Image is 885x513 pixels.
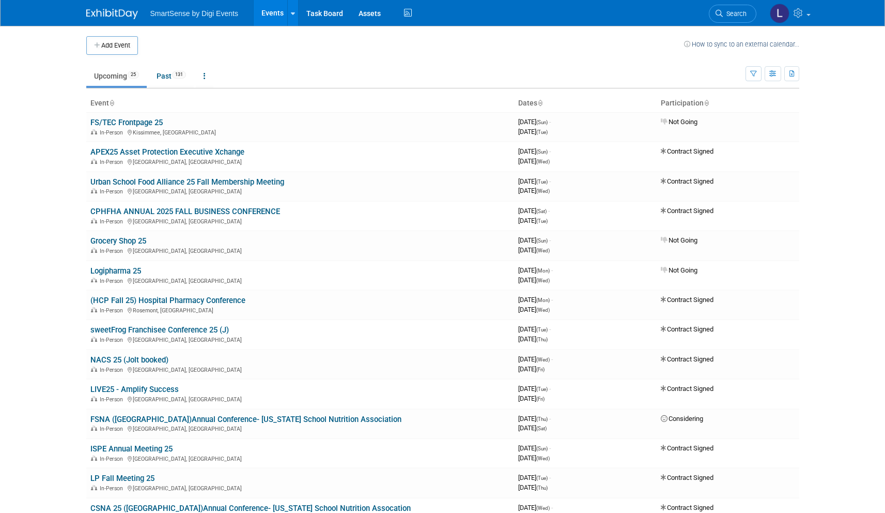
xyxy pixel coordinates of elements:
span: 131 [172,71,186,79]
div: [GEOGRAPHIC_DATA], [GEOGRAPHIC_DATA] [90,395,510,403]
img: In-Person Event [91,426,97,431]
a: Grocery Shop 25 [90,236,146,246]
span: [DATE] [518,444,551,452]
span: - [549,236,551,244]
span: [DATE] [518,157,550,165]
span: [DATE] [518,355,553,363]
th: Event [86,95,514,112]
a: FS/TEC Frontpage 25 [90,118,163,127]
span: (Wed) [536,456,550,461]
img: In-Person Event [91,396,97,401]
img: In-Person Event [91,129,97,134]
span: Contract Signed [661,325,713,333]
span: Contract Signed [661,296,713,304]
span: (Sat) [536,208,547,214]
th: Participation [657,95,799,112]
span: [DATE] [518,236,551,244]
span: - [549,177,551,185]
a: Past131 [149,66,194,86]
span: [DATE] [518,415,551,423]
span: Not Going [661,236,697,244]
span: [DATE] [518,484,548,491]
span: [DATE] [518,365,545,373]
span: [DATE] [518,306,550,313]
img: Leland Jenkins [770,4,789,23]
span: Contract Signed [661,355,713,363]
span: [DATE] [518,474,551,481]
th: Dates [514,95,657,112]
span: - [549,118,551,126]
span: (Sun) [536,149,548,155]
div: Kissimmee, [GEOGRAPHIC_DATA] [90,128,510,136]
span: (Tue) [536,218,548,224]
span: (Tue) [536,327,548,333]
span: (Wed) [536,188,550,194]
span: (Thu) [536,416,548,422]
span: In-Person [100,396,126,403]
div: [GEOGRAPHIC_DATA], [GEOGRAPHIC_DATA] [90,246,510,254]
a: CSNA 25 ([GEOGRAPHIC_DATA])Annual Conference- [US_STATE] School Nutrition Assocation [90,504,411,513]
div: [GEOGRAPHIC_DATA], [GEOGRAPHIC_DATA] [90,157,510,165]
span: (Tue) [536,386,548,392]
div: [GEOGRAPHIC_DATA], [GEOGRAPHIC_DATA] [90,454,510,462]
a: Urban School Food Alliance 25 Fall Membership Meeting [90,177,284,187]
span: In-Person [100,129,126,136]
span: Contract Signed [661,504,713,511]
a: NACS 25 (Jolt booked) [90,355,168,365]
span: [DATE] [518,395,545,402]
span: - [548,207,550,215]
a: Sort by Start Date [537,99,542,107]
img: In-Person Event [91,456,97,461]
a: CPHFHA ANNUAL 2025 FALL BUSINESS CONFERENCE [90,207,280,216]
div: Rosemont, [GEOGRAPHIC_DATA] [90,306,510,314]
div: [GEOGRAPHIC_DATA], [GEOGRAPHIC_DATA] [90,187,510,195]
img: In-Person Event [91,218,97,223]
span: Contract Signed [661,177,713,185]
span: [DATE] [518,118,551,126]
img: In-Person Event [91,337,97,342]
span: - [551,355,553,363]
span: - [549,444,551,452]
span: - [551,266,553,274]
span: (Wed) [536,248,550,253]
span: (Thu) [536,485,548,491]
span: (Sun) [536,119,548,125]
span: [DATE] [518,296,553,304]
span: (Tue) [536,129,548,135]
span: [DATE] [518,454,550,462]
span: (Sun) [536,238,548,244]
span: Considering [661,415,703,423]
span: [DATE] [518,207,550,215]
span: In-Person [100,367,126,373]
span: In-Person [100,456,126,462]
span: [DATE] [518,147,551,155]
span: (Sat) [536,426,547,431]
span: (Tue) [536,179,548,185]
img: In-Person Event [91,367,97,372]
span: [DATE] [518,424,547,432]
a: APEX25 Asset Protection Executive Xchange [90,147,244,157]
a: Sort by Participation Type [704,99,709,107]
img: In-Person Event [91,188,97,193]
div: [GEOGRAPHIC_DATA], [GEOGRAPHIC_DATA] [90,424,510,432]
a: sweetFrog Franchisee Conference 25 (J) [90,325,229,335]
span: (Tue) [536,475,548,481]
span: (Wed) [536,357,550,363]
span: - [549,147,551,155]
img: In-Person Event [91,278,97,283]
span: - [549,415,551,423]
span: - [549,325,551,333]
a: Search [709,5,756,23]
span: In-Person [100,337,126,343]
span: [DATE] [518,504,553,511]
span: 25 [128,71,139,79]
div: [GEOGRAPHIC_DATA], [GEOGRAPHIC_DATA] [90,335,510,343]
span: Not Going [661,266,697,274]
span: Contract Signed [661,444,713,452]
span: SmartSense by Digi Events [150,9,238,18]
span: - [549,474,551,481]
span: (Wed) [536,159,550,164]
span: [DATE] [518,217,548,224]
span: Contract Signed [661,207,713,215]
span: (Wed) [536,307,550,313]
